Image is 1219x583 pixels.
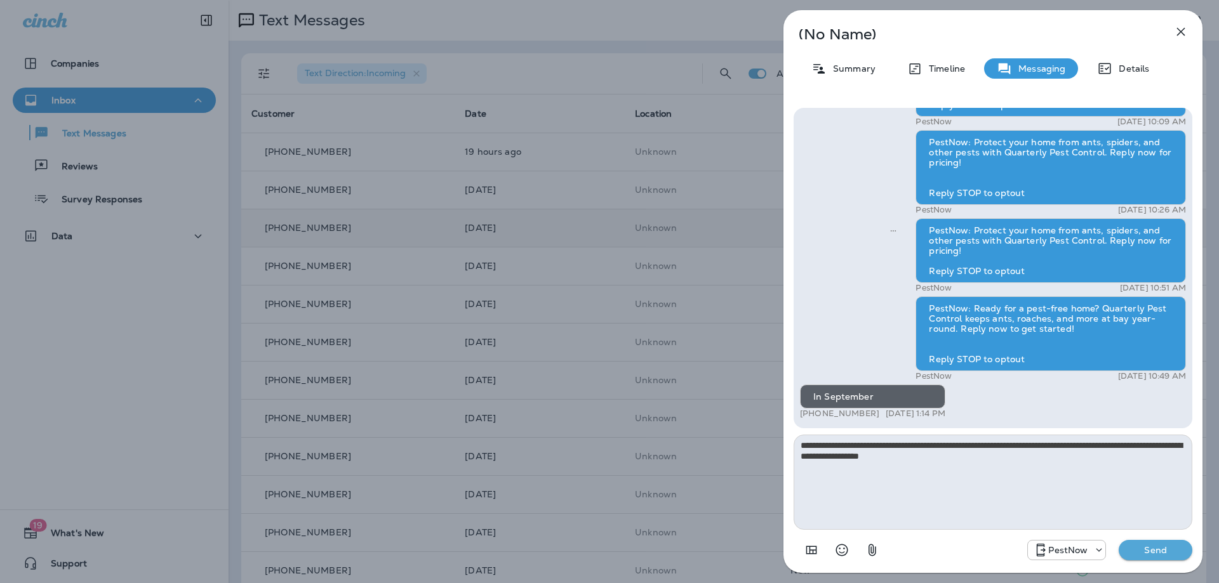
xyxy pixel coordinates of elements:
[1118,205,1186,215] p: [DATE] 10:26 AM
[916,371,952,381] p: PestNow
[1048,545,1088,555] p: PestNow
[916,296,1186,371] div: PestNow: Ready for a pest-free home? Quarterly Pest Control keeps ants, roaches, and more at bay ...
[829,537,855,563] button: Select an emoji
[916,205,952,215] p: PestNow
[890,224,896,235] span: Sent
[1012,63,1065,74] p: Messaging
[923,63,965,74] p: Timeline
[916,117,952,127] p: PestNow
[1028,542,1105,558] div: +1 (703) 691-5149
[1129,544,1182,556] p: Send
[827,63,876,74] p: Summary
[1119,540,1192,560] button: Send
[886,409,945,419] p: [DATE] 1:14 PM
[1118,371,1186,381] p: [DATE] 10:49 AM
[800,409,879,419] p: [PHONE_NUMBER]
[1112,63,1149,74] p: Details
[799,29,1145,39] p: (No Name)
[799,537,824,563] button: Add in a premade template
[916,283,952,293] p: PestNow
[916,218,1186,283] div: PestNow: Protect your home from ants, spiders, and other pests with Quarterly Pest Control. Reply...
[800,384,945,409] div: In September
[1120,283,1186,293] p: [DATE] 10:51 AM
[1117,117,1186,127] p: [DATE] 10:09 AM
[916,130,1186,205] div: PestNow: Protect your home from ants, spiders, and other pests with Quarterly Pest Control. Reply...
